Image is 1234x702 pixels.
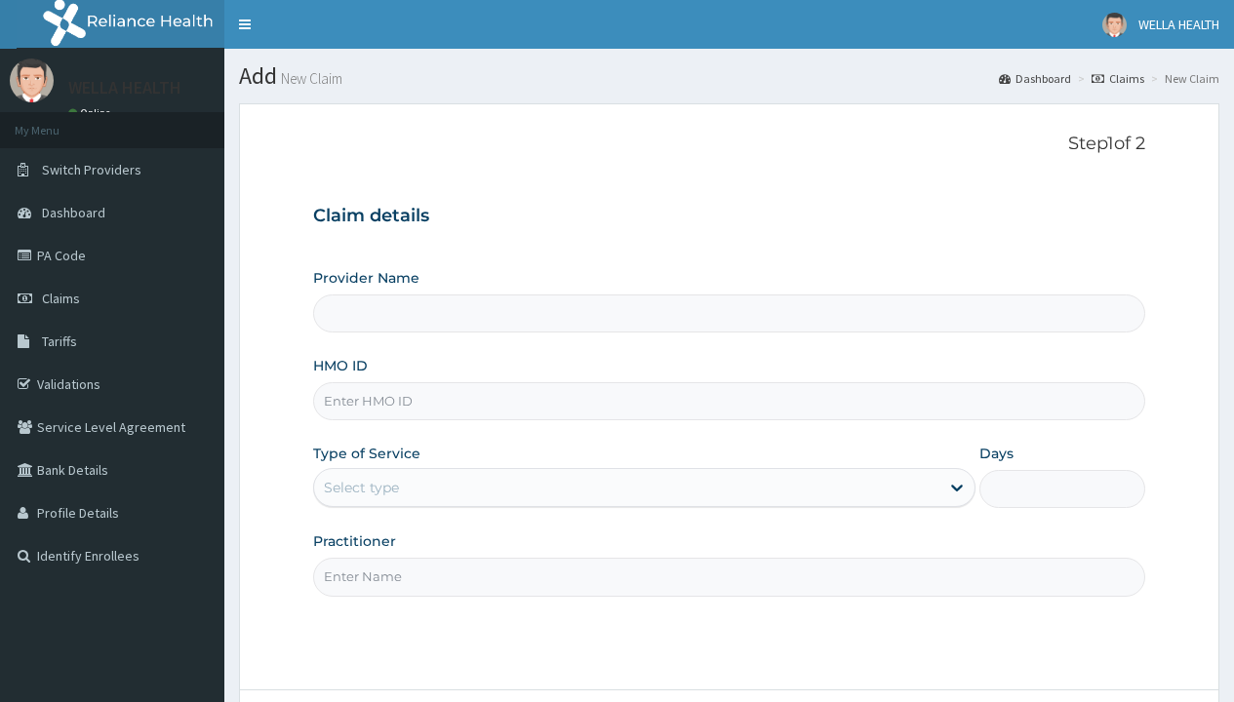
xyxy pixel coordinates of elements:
small: New Claim [277,71,342,86]
div: Select type [324,478,399,497]
img: User Image [10,58,54,102]
input: Enter Name [313,558,1145,596]
img: User Image [1102,13,1127,37]
a: Dashboard [999,70,1071,87]
h1: Add [239,63,1219,89]
input: Enter HMO ID [313,382,1145,420]
li: New Claim [1146,70,1219,87]
label: Days [979,444,1014,463]
p: Step 1 of 2 [313,134,1145,155]
a: Claims [1092,70,1144,87]
label: HMO ID [313,356,368,375]
label: Practitioner [313,531,396,551]
span: WELLA HEALTH [1138,16,1219,33]
span: Dashboard [42,204,105,221]
p: WELLA HEALTH [68,79,181,97]
span: Switch Providers [42,161,141,178]
span: Tariffs [42,332,77,350]
label: Provider Name [313,268,419,288]
h3: Claim details [313,206,1145,227]
span: Claims [42,290,80,307]
label: Type of Service [313,444,420,463]
a: Online [68,106,115,120]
